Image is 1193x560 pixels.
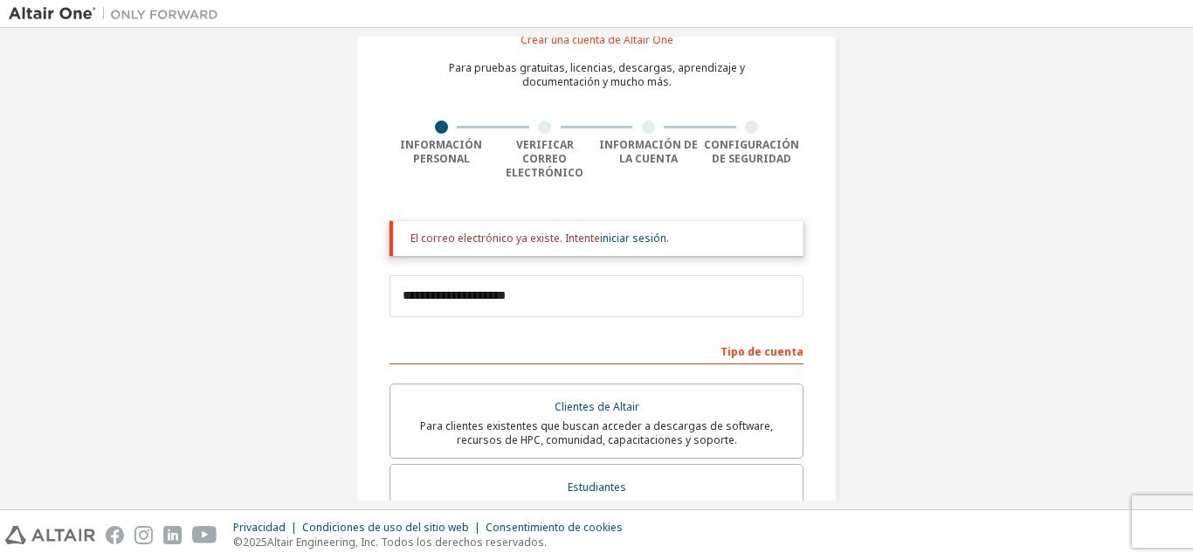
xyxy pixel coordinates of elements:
img: facebook.svg [106,526,124,544]
font: Para estudiantes actualmente inscritos que buscan acceder al paquete gratuito Altair Student Edit... [405,499,788,528]
font: Para pruebas gratuitas, licencias, descargas, aprendizaje y [449,60,745,75]
font: Para clientes existentes que buscan acceder a descargas de software, recursos de HPC, comunidad, ... [420,418,773,447]
img: instagram.svg [134,526,153,544]
img: youtube.svg [192,526,217,544]
font: El correo electrónico ya existe. Intente [410,231,600,245]
img: linkedin.svg [163,526,182,544]
font: Configuración de seguridad [704,137,799,166]
font: Privacidad [233,520,286,535]
img: altair_logo.svg [5,526,95,544]
font: Tipo de cuenta [721,344,803,359]
font: © [233,535,243,550]
font: documentación y mucho más. [522,74,672,89]
a: iniciar sesión [600,231,666,245]
font: Información personal [400,137,482,166]
img: Altair Uno [9,5,227,23]
font: Estudiantes [568,480,626,494]
font: 2025 [243,535,267,550]
font: Consentimiento de cookies [486,520,623,535]
font: Verificar correo electrónico [506,137,583,180]
font: Altair Engineering, Inc. Todos los derechos reservados. [267,535,547,550]
font: . [666,231,669,245]
font: Crear una cuenta de Altair One [521,32,673,47]
font: Clientes de Altair [555,399,639,414]
font: Información de la cuenta [599,137,698,166]
font: Condiciones de uso del sitio web [302,520,469,535]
